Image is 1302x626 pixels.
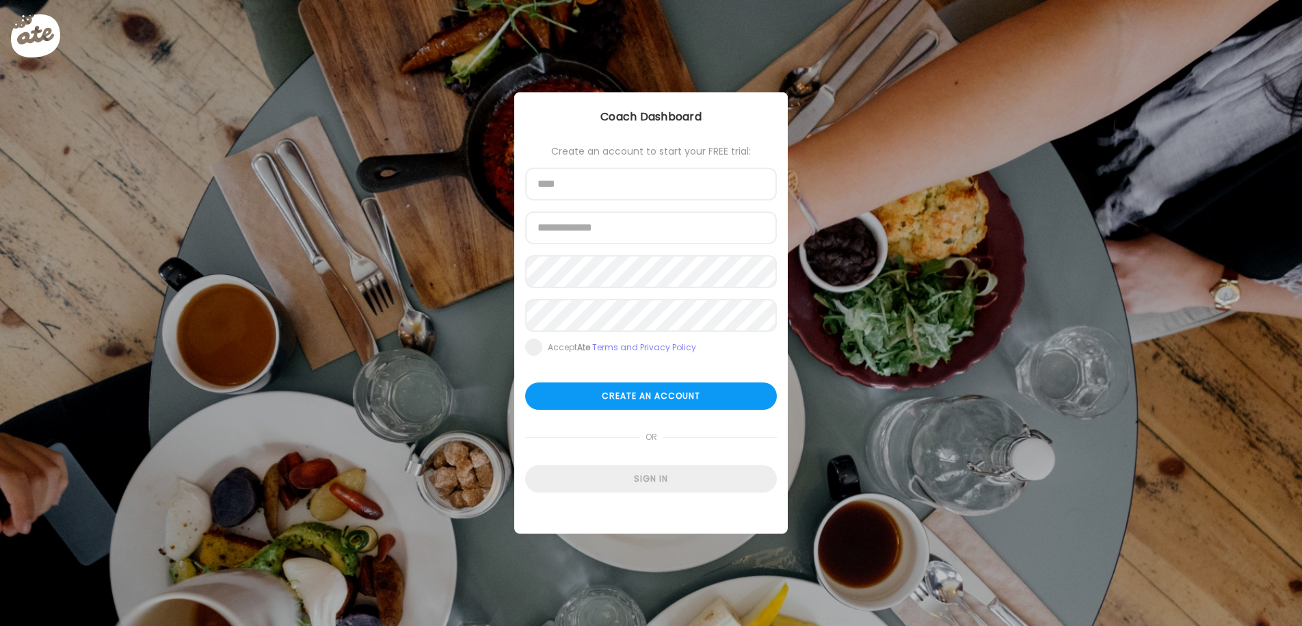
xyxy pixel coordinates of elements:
[514,109,788,125] div: Coach Dashboard
[525,146,777,157] div: Create an account to start your FREE trial:
[548,342,696,353] div: Accept
[525,465,777,493] div: Sign in
[577,341,590,353] b: Ate
[592,341,696,353] a: Terms and Privacy Policy
[640,423,663,451] span: or
[525,382,777,410] div: Create an account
